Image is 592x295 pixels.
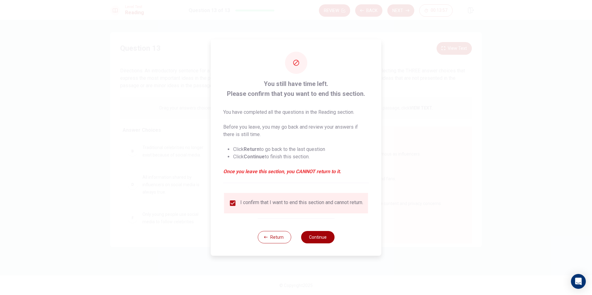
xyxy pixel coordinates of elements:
p: You have completed all the questions in the Reading section. [223,109,369,116]
li: Click to finish this section. [233,153,369,160]
span: You still have time left. Please confirm that you want to end this section. [223,79,369,99]
div: Open Intercom Messenger [571,274,586,289]
li: Click to go back to the last question [233,146,369,153]
p: Before you leave, you may go back and review your answers if there is still time. [223,123,369,138]
em: Once you leave this section, you CANNOT return to it. [223,168,369,175]
strong: Continue [244,154,265,160]
button: Continue [301,231,334,243]
button: Return [258,231,291,243]
div: I confirm that I want to end this section and cannot return. [240,199,363,207]
strong: Return [244,146,259,152]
